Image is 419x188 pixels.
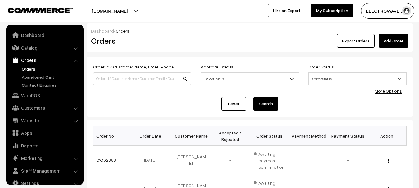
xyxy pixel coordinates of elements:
[93,126,132,146] th: Order No
[201,63,234,70] label: Approval Status
[91,36,191,46] h2: Orders
[70,3,149,19] button: [DOMAIN_NAME]
[221,97,246,111] a: Reset
[93,63,174,70] label: Order Id / Customer Name, Email, Phone
[289,126,328,146] th: Payment Method
[20,82,82,88] a: Contact Enquires
[388,159,389,163] img: Menu
[8,55,82,66] a: Orders
[8,29,82,41] a: Dashboard
[8,6,62,14] a: COMMMERCE
[8,90,82,101] a: WebPOS
[201,73,299,84] span: Select Status
[8,140,82,151] a: Reports
[8,165,82,176] a: Staff Management
[250,126,289,146] th: Order Status
[211,126,250,146] th: Accepted / Rejected
[8,152,82,164] a: Marketing
[254,149,285,170] span: Awaiting payment confirmation
[375,88,402,94] a: More Options
[337,34,375,48] button: Export Orders
[8,127,82,138] a: Apps
[311,4,353,17] a: My Subscription
[309,73,406,84] span: Select Status
[253,97,278,111] button: Search
[268,4,305,17] a: Hire an Expert
[172,146,211,174] td: [PERSON_NAME]
[20,66,82,72] a: Orders
[402,6,411,15] img: user
[201,72,299,85] span: Select Status
[8,102,82,113] a: Customers
[91,28,114,33] a: Dashboard
[361,3,414,19] button: ELECTROWAVE DE…
[308,72,407,85] span: Select Status
[8,115,82,126] a: Website
[132,146,172,174] td: [DATE]
[91,28,408,34] div: /
[8,8,73,13] img: COMMMERCE
[8,42,82,53] a: Catalog
[379,34,408,48] a: Add Order
[20,74,82,80] a: Abandoned Cart
[328,146,367,174] td: -
[211,146,250,174] td: -
[367,126,406,146] th: Action
[97,157,116,163] a: #OD2383
[93,72,191,85] input: Order Id / Customer Name / Customer Email / Customer Phone
[308,63,334,70] label: Order Status
[116,28,130,33] span: Orders
[328,126,367,146] th: Payment Status
[172,126,211,146] th: Customer Name
[132,126,172,146] th: Order Date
